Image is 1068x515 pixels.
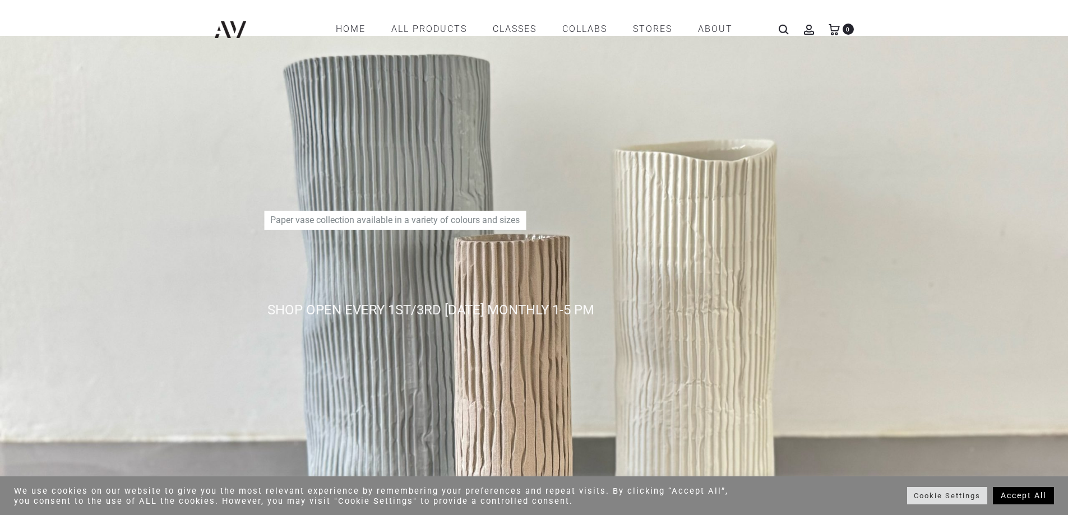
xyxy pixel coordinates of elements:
a: Cookie Settings [907,487,987,504]
a: 0 [829,24,840,34]
div: SHOP OPEN EVERY 1ST/3RD [DATE] MONTHLY 1-5 PM [267,300,918,320]
a: All products [391,20,467,39]
a: STORES [633,20,672,39]
div: We use cookies on our website to give you the most relevant experience by remembering your prefer... [14,486,742,506]
span: 0 [843,24,854,35]
a: ABOUT [698,20,733,39]
a: Home [336,20,366,39]
p: Paper vase collection available in a variety of colours and sizes [264,211,526,230]
a: COLLABS [562,20,607,39]
a: Accept All [993,487,1054,504]
a: CLASSES [493,20,537,39]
